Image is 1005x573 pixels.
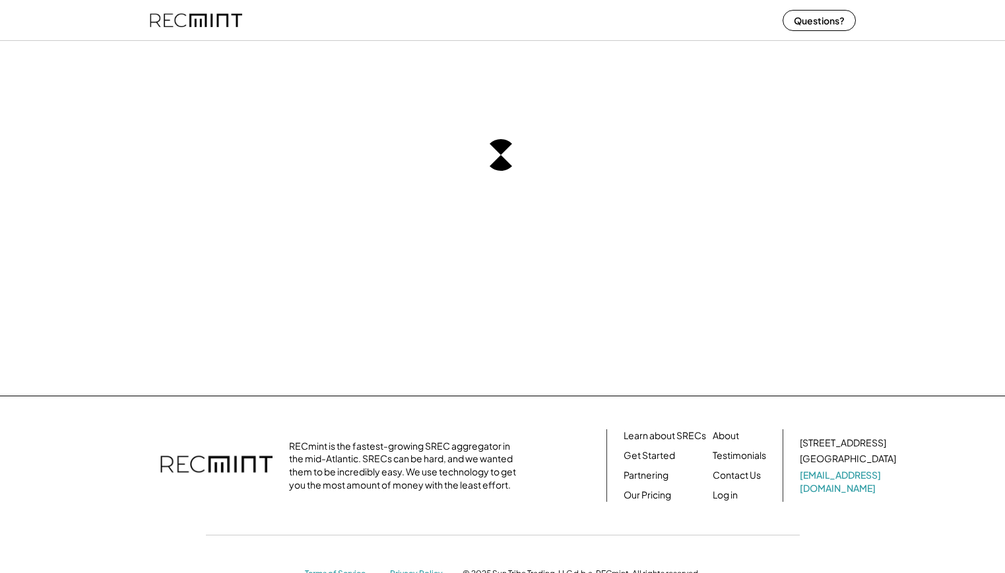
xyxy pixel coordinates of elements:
img: recmint-logotype%403x.png [160,442,273,489]
a: Contact Us [713,469,761,482]
div: RECmint is the fastest-growing SREC aggregator in the mid-Atlantic. SRECs can be hard, and we wan... [289,440,523,491]
a: [EMAIL_ADDRESS][DOMAIN_NAME] [800,469,899,495]
img: recmint-logotype%403x%20%281%29.jpeg [150,3,242,38]
div: [STREET_ADDRESS] [800,437,886,450]
a: Learn about SRECs [624,429,706,442]
a: Get Started [624,449,675,462]
a: Our Pricing [624,489,671,502]
a: Log in [713,489,738,502]
a: About [713,429,739,442]
a: Testimonials [713,449,766,462]
div: [GEOGRAPHIC_DATA] [800,452,896,466]
button: Questions? [783,10,856,31]
a: Partnering [624,469,668,482]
